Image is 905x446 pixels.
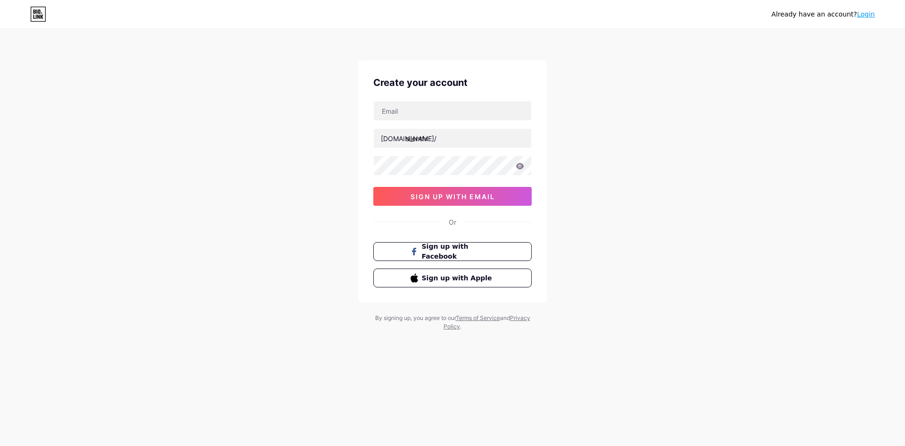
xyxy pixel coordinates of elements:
div: [DOMAIN_NAME]/ [381,134,436,143]
div: By signing up, you agree to our and . [372,314,533,331]
button: Sign up with Facebook [373,242,532,261]
a: Terms of Service [456,314,500,321]
div: Create your account [373,76,532,90]
span: Sign up with Facebook [422,242,495,261]
span: Sign up with Apple [422,273,495,283]
input: username [374,129,531,148]
button: Sign up with Apple [373,269,532,287]
a: Login [857,10,875,18]
div: Or [449,217,456,227]
button: sign up with email [373,187,532,206]
input: Email [374,101,531,120]
span: sign up with email [411,193,495,201]
div: Already have an account? [772,9,875,19]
